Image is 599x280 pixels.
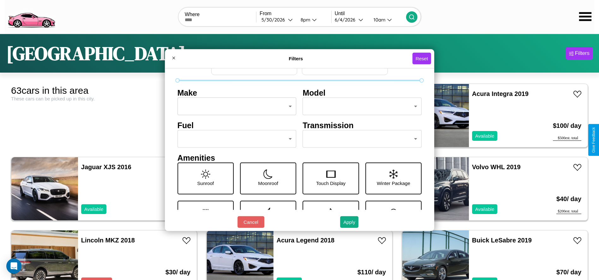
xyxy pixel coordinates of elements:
div: 10am [370,17,387,23]
h4: Fuel [177,121,297,130]
button: Apply [340,216,358,228]
p: Available [84,205,104,213]
button: Reset [412,53,431,64]
div: 6 / 4 / 2026 [335,17,358,23]
h1: [GEOGRAPHIC_DATA] [6,40,186,66]
a: Jaguar XJS 2016 [81,164,131,170]
div: 8pm [297,17,312,23]
a: Acura Legend 2018 [277,237,334,244]
h3: $ 100 / day [553,116,581,136]
div: $ 500 est. total [553,136,581,141]
div: Filters [575,50,590,57]
button: Filters [566,47,593,60]
label: Where [185,12,256,17]
p: Winter Package [377,179,410,187]
p: Available [475,132,494,140]
p: Moonroof [258,179,278,187]
h4: Make [177,88,297,97]
div: 63 cars in this area [11,85,197,96]
img: logo [5,3,58,29]
div: Open Intercom Messenger [6,259,21,274]
p: Sunroof [197,179,214,187]
h4: Model [303,88,422,97]
label: From [260,11,331,16]
div: These cars can be picked up in this city. [11,96,197,101]
button: 8pm [296,16,331,23]
h4: Amenities [177,153,422,162]
h4: Transmission [303,121,422,130]
h3: $ 40 / day [556,189,581,209]
label: Until [335,11,406,16]
div: Give Feedback [591,127,596,153]
button: Cancel [237,216,264,228]
p: Available [475,205,494,213]
button: 5/30/2026 [260,16,295,23]
a: Acura Integra 2019 [472,90,529,97]
div: 5 / 30 / 2026 [261,17,288,23]
button: 10am [368,16,406,23]
a: Lincoln MKZ 2018 [81,237,135,244]
a: Buick LeSabre 2019 [472,237,532,244]
div: $ 200 est. total [556,209,581,214]
a: Volvo WHL 2019 [472,164,521,170]
h4: Filters [179,56,412,61]
p: Touch Display [316,179,345,187]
